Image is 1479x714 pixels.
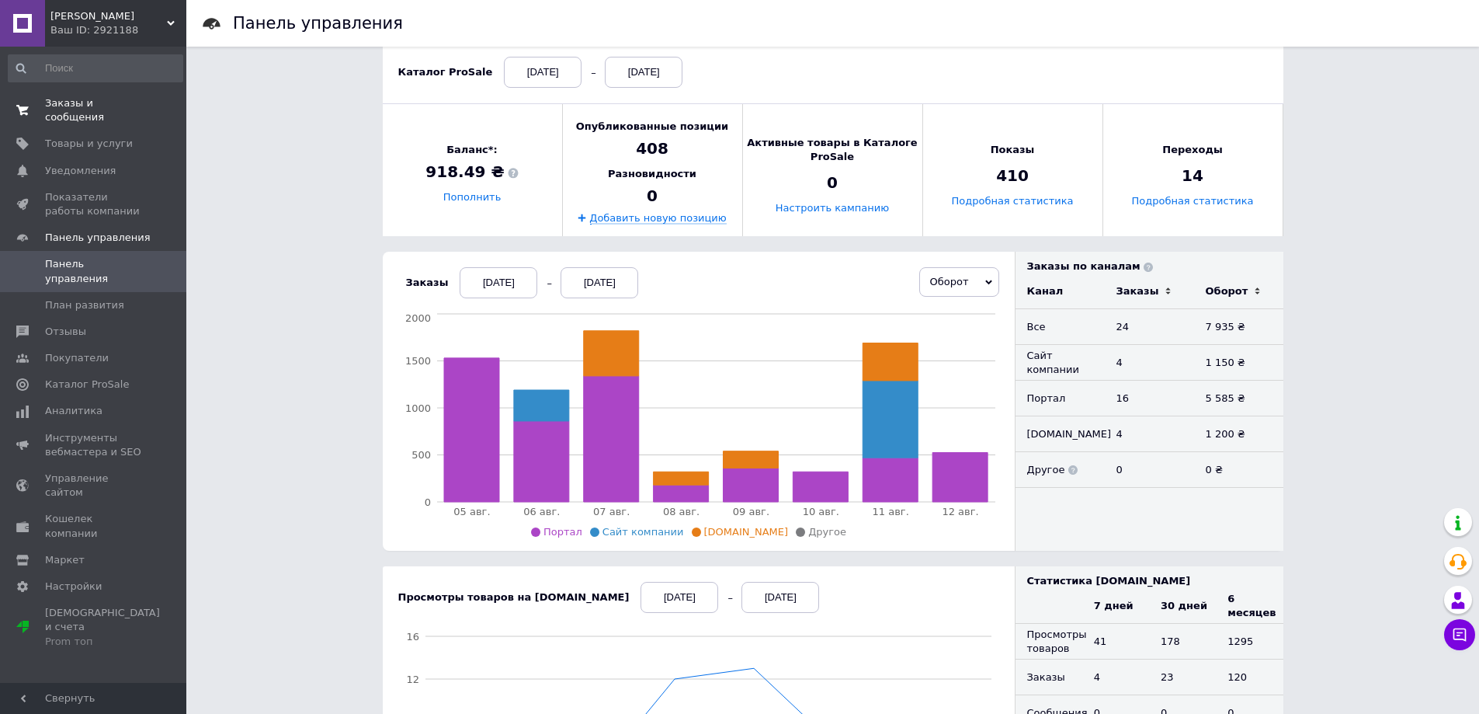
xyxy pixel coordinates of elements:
th: 7 дней [1082,588,1149,624]
span: Другое [808,526,846,538]
a: Добавить новую позицию [589,211,727,224]
tspan: 06 авг. [523,506,560,517]
input: Поиск [8,54,183,82]
tspan: 05 авг. [453,506,490,517]
td: 178 [1149,624,1216,660]
a: Подробная статистика [1131,196,1253,207]
span: Инструменты вебмастера и SEO [45,431,144,459]
div: Prom топ [45,635,160,649]
span: Уведомления [45,164,116,178]
td: Просмотры товаров [1016,624,1082,660]
span: Заказы и сообщения [45,96,144,124]
td: 1 150 ₴ [1194,345,1283,381]
td: 24 [1105,309,1194,345]
span: 408 [636,138,668,159]
span: Товары и услуги [45,137,133,151]
div: [DATE] [641,582,718,613]
td: 0 [1105,452,1194,488]
span: Настройки [45,580,102,594]
div: Каталог ProSale [398,65,493,79]
tspan: 12 [406,674,419,685]
span: Управление сайтом [45,472,144,500]
span: Маркет [45,553,85,567]
tspan: 08 авг. [662,506,699,517]
span: Переходы [1162,143,1222,157]
span: [DEMOGRAPHIC_DATA] и счета [45,606,160,649]
span: План развития [45,298,124,312]
span: Аналитика [45,404,102,418]
span: Активные товары в Каталоге ProSale [743,136,922,164]
td: 23 [1149,660,1216,695]
span: 0 [827,172,838,194]
span: Разновидности [608,167,696,181]
span: Панель управления [45,257,144,285]
span: Панель управления [45,231,151,245]
a: Пополнить [443,192,502,204]
td: Другое [1016,452,1105,488]
span: Отзывы [45,325,86,339]
tspan: 11 авг. [872,506,908,517]
td: 120 [1216,660,1283,695]
tspan: 1500 [404,355,430,367]
h1: Панель управления [233,14,403,33]
button: Чат с покупателем [1444,619,1475,650]
tspan: 0 [424,496,430,508]
span: Сайт компании [602,526,684,538]
td: 41 [1082,624,1149,660]
span: 14 [1182,165,1203,187]
th: 6 месяцев [1216,588,1283,624]
div: Заказы [1116,284,1159,298]
td: 4 [1082,660,1149,695]
span: Оборот [930,276,969,287]
span: Баланс*: [425,143,518,157]
div: [DATE] [741,582,819,613]
td: Канал [1016,273,1105,309]
div: Статистика [DOMAIN_NAME] [1027,574,1283,588]
div: [DATE] [504,57,582,88]
th: 30 дней [1149,588,1216,624]
a: Подробная статистика [951,196,1073,207]
span: Опубликованные позиции [576,120,728,134]
td: 1295 [1216,624,1283,660]
div: Ваш ID: 2921188 [50,23,186,37]
tspan: 12 авг. [942,506,978,517]
td: Портал [1016,381,1105,416]
span: Кошелек компании [45,512,144,540]
tspan: 1000 [404,402,430,414]
span: Показатели работы компании [45,190,144,218]
td: 5 585 ₴ [1194,381,1283,416]
tspan: 07 авг. [593,506,630,517]
tspan: 2000 [404,312,430,324]
td: [DOMAIN_NAME] [1016,416,1105,452]
span: Покупатели [45,351,109,365]
div: [DATE] [605,57,682,88]
span: [DOMAIN_NAME] [704,526,789,538]
div: Оборот [1206,284,1248,298]
td: 4 [1105,345,1194,381]
td: Заказы [1016,660,1082,695]
span: Каталог ProSale [45,378,129,392]
tspan: 09 авг. [732,506,769,517]
span: 0 [647,185,658,207]
div: [DATE] [561,267,638,298]
td: Все [1016,309,1105,345]
div: Заказы по каналам [1027,259,1283,273]
span: 410 [996,165,1029,187]
td: 16 [1105,381,1194,416]
span: 918.49 ₴ [425,162,518,183]
tspan: 16 [406,631,419,643]
td: 7 935 ₴ [1194,309,1283,345]
div: [DATE] [460,267,537,298]
span: Портал [543,526,582,538]
span: Показы [991,143,1035,157]
div: Заказы [406,276,449,290]
td: 4 [1105,416,1194,452]
tspan: 10 авг. [802,506,838,517]
tspan: 500 [411,449,431,461]
td: 0 ₴ [1194,452,1283,488]
span: Имидж [50,9,167,23]
td: Сайт компании [1016,345,1105,381]
a: Настроить кампанию [776,203,889,214]
div: Просмотры товаров на [DOMAIN_NAME] [398,590,630,604]
td: 1 200 ₴ [1194,416,1283,452]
